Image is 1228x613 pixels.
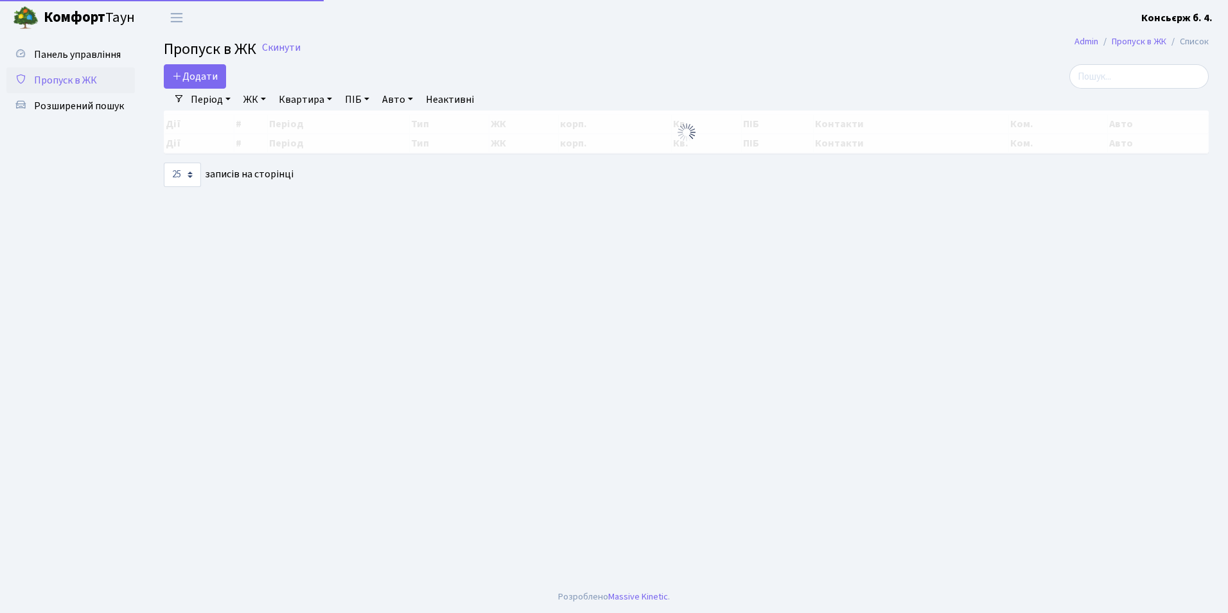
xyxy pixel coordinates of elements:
[6,93,135,119] a: Розширений пошук
[1141,10,1213,26] a: Консьєрж б. 4.
[238,89,271,111] a: ЖК
[377,89,418,111] a: Авто
[34,99,124,113] span: Розширений пошук
[1141,11,1213,25] b: Консьєрж б. 4.
[44,7,135,29] span: Таун
[608,590,668,603] a: Massive Kinetic
[6,42,135,67] a: Панель управління
[161,7,193,28] button: Переключити навігацію
[164,163,294,187] label: записів на сторінці
[421,89,479,111] a: Неактивні
[186,89,236,111] a: Період
[676,122,697,143] img: Обробка...
[274,89,337,111] a: Квартира
[34,73,97,87] span: Пропуск в ЖК
[1074,35,1098,48] a: Admin
[164,64,226,89] a: Додати
[13,5,39,31] img: logo.png
[340,89,374,111] a: ПІБ
[164,38,256,60] span: Пропуск в ЖК
[558,590,670,604] div: Розроблено .
[1069,64,1209,89] input: Пошук...
[1055,28,1228,55] nav: breadcrumb
[1112,35,1166,48] a: Пропуск в ЖК
[164,163,201,187] select: записів на сторінці
[1166,35,1209,49] li: Список
[44,7,105,28] b: Комфорт
[172,69,218,84] span: Додати
[6,67,135,93] a: Пропуск в ЖК
[34,48,121,62] span: Панель управління
[262,42,301,54] a: Скинути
